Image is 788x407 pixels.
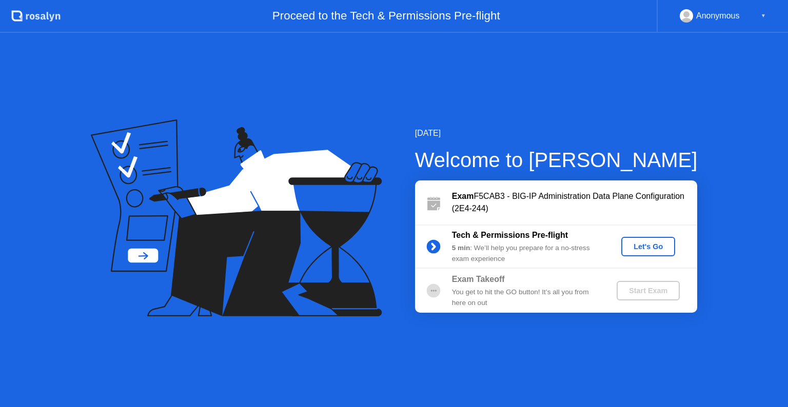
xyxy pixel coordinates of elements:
b: Exam [452,192,474,200]
div: [DATE] [415,127,698,139]
div: F5CAB3 - BIG-IP Administration Data Plane Configuration (2E4-244) [452,190,697,215]
div: You get to hit the GO button! It’s all you from here on out [452,287,600,308]
b: Tech & Permissions Pre-flight [452,231,568,239]
div: Start Exam [621,287,676,295]
div: : We’ll help you prepare for a no-stress exam experience [452,243,600,264]
div: Let's Go [625,242,671,251]
b: 5 min [452,244,470,252]
div: Anonymous [696,9,740,23]
button: Let's Go [621,237,675,256]
div: ▼ [761,9,766,23]
button: Start Exam [617,281,680,300]
div: Welcome to [PERSON_NAME] [415,145,698,175]
b: Exam Takeoff [452,275,505,283]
